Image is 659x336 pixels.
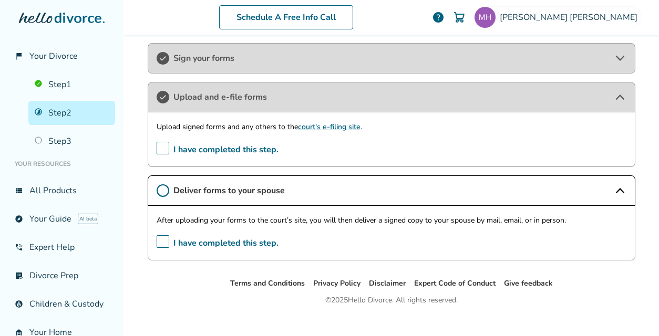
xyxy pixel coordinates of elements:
span: I have completed this step. [157,235,279,251]
a: Terms and Conditions [230,278,305,288]
a: court's e-filing site [298,122,361,132]
span: Sign your forms [173,52,610,64]
a: Step2 [28,101,115,125]
span: phone_in_talk [15,243,23,251]
a: exploreYour GuideAI beta [8,207,115,231]
a: list_alt_checkDivorce Prep [8,264,115,288]
li: Give feedback [504,277,553,290]
li: Disclaimer [369,277,406,290]
a: Step1 [28,72,115,97]
p: After uploading your forms to the court’s site, you will then deliver a signed copy to your spous... [157,214,626,227]
a: Expert Code of Conduct [414,278,496,288]
a: view_listAll Products [8,178,115,203]
span: flag_2 [15,52,23,60]
a: Step3 [28,129,115,153]
p: Upload signed forms and any others to the . [157,121,626,133]
a: Schedule A Free Info Call [219,5,353,29]
span: Upload and e-file forms [173,91,610,103]
img: Cart [453,11,466,24]
img: mherrick32@gmail.com [475,7,496,28]
li: Your Resources [8,153,115,174]
span: explore [15,215,23,223]
span: view_list [15,186,23,195]
a: phone_in_talkExpert Help [8,235,115,259]
span: AI beta [78,214,98,224]
span: I have completed this step. [157,142,279,158]
iframe: Chat Widget [606,286,659,336]
span: [PERSON_NAME] [PERSON_NAME] [500,12,642,23]
a: help [432,11,445,24]
span: account_child [15,300,23,308]
a: Privacy Policy [313,278,361,288]
div: © 2025 Hello Divorce. All rights reserved. [325,294,458,307]
span: list_alt_check [15,271,23,280]
span: Deliver forms to your spouse [173,185,610,196]
a: flag_2Your Divorce [8,44,115,68]
a: account_childChildren & Custody [8,292,115,316]
span: Your Divorce [29,50,78,62]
